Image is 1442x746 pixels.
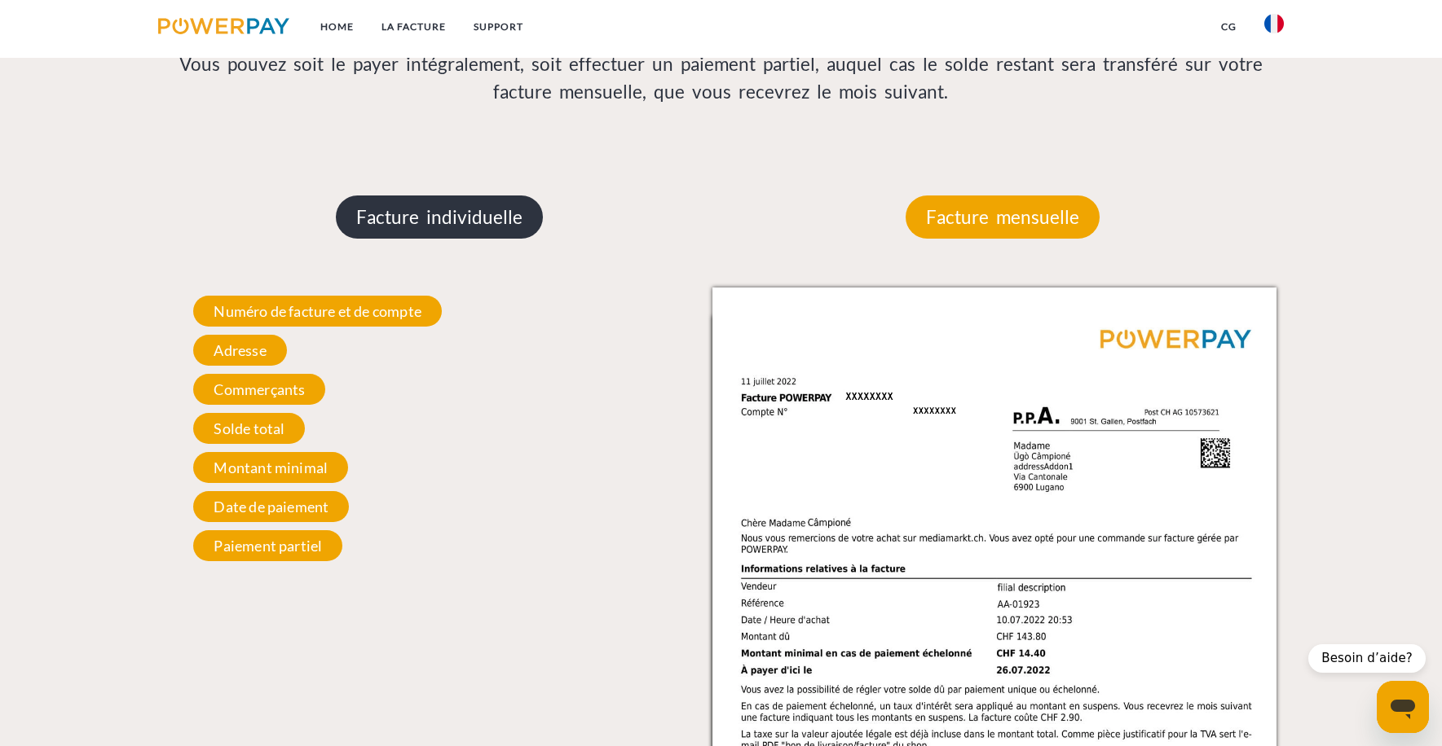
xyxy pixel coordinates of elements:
[306,12,368,42] a: Home
[158,18,289,34] img: logo-powerpay.svg
[157,50,1285,106] p: Vous pouvez soit le payer intégralement, soit effectuer un paiement partiel, auquel cas le solde ...
[193,452,348,483] span: Montant minimal
[906,195,1100,239] p: Facture mensuelle
[1377,681,1429,733] iframe: Bouton de lancement de la fenêtre de messagerie, conversation en cours
[368,12,460,42] a: LA FACTURE
[193,335,286,366] span: Adresse
[193,296,441,327] span: Numéro de facture et de compte
[193,413,305,444] span: Solde total
[336,195,543,239] p: Facture individuelle
[1264,14,1284,33] img: fr
[193,491,349,522] span: Date de paiement
[1207,12,1250,42] a: CG
[193,530,342,561] span: Paiement partiel
[1308,644,1426,673] div: Besoin d’aide?
[460,12,537,42] a: Support
[193,374,325,405] span: Commerçants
